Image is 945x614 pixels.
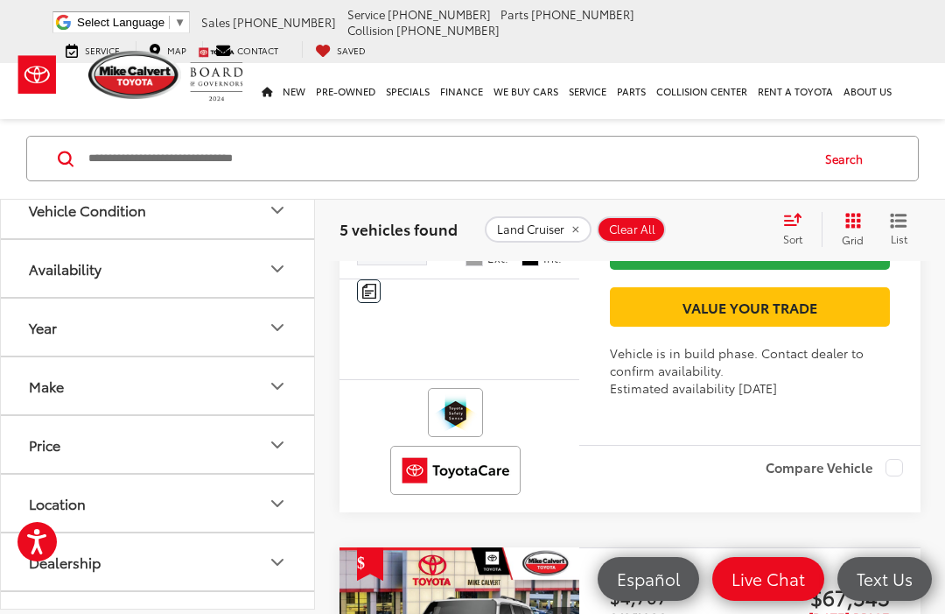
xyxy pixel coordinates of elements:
a: Service [52,41,133,58]
div: Dealership [267,552,288,573]
img: ToyotaCare Mike Calvert Toyota Houston TX [394,449,517,491]
button: Comments [357,279,381,303]
div: Price [29,436,60,453]
span: Live Chat [723,568,814,589]
span: ​ [169,16,170,29]
a: Live Chat [712,557,824,601]
span: [PHONE_NUMBER] [233,14,336,30]
a: Finance [435,63,488,119]
button: remove Land%20Cruiser [485,216,591,243]
span: Land Cruiser [497,222,564,236]
a: Español [598,557,699,601]
div: Price [267,434,288,455]
span: ▼ [174,16,185,29]
span: List [890,231,907,246]
div: Make [267,376,288,397]
div: Location [267,493,288,514]
span: Parts [500,6,528,22]
button: Clear All [597,216,666,243]
div: Make [29,378,64,394]
div: Dealership [29,554,101,570]
span: Text Us [848,568,921,589]
span: Saved [337,44,366,57]
span: [PHONE_NUMBER] [396,22,500,38]
span: Collision [347,22,394,38]
a: Text Us [837,557,932,601]
a: Rent a Toyota [752,63,838,119]
button: Search [808,137,888,180]
img: Toyota Safety Sense Mike Calvert Toyota Houston TX [431,392,479,434]
button: YearYear [1,299,316,356]
img: Comments [362,284,376,299]
input: Search by Make, Model, or Keyword [87,138,808,180]
button: List View [877,212,920,247]
span: $67,543 [750,583,890,610]
div: Vehicle Condition [267,200,288,221]
a: Home [256,63,277,119]
span: Select Language [77,16,164,29]
span: [PHONE_NUMBER] [531,6,634,22]
span: Sort [783,231,802,246]
a: WE BUY CARS [488,63,563,119]
a: Contact [202,41,291,58]
div: Vehicle is in build phase. Contact dealer to confirm availability. Estimated availability [DATE] [610,344,890,397]
span: [PHONE_NUMBER] [388,6,491,22]
div: Availability [29,260,101,277]
a: Map [136,41,199,58]
a: About Us [838,63,897,119]
span: Service [85,44,120,57]
img: Toyota [4,46,70,103]
a: New [277,63,311,119]
a: Value Your Trade [610,287,890,327]
button: PricePrice [1,416,316,473]
button: DealershipDealership [1,533,316,590]
div: Location [29,495,86,512]
a: Specials [381,63,435,119]
span: Grid [842,232,864,247]
button: Select sort value [774,212,822,247]
span: 5 vehicles found [339,218,458,239]
span: Service [347,6,385,22]
span: Sales [201,14,230,30]
img: Mike Calvert Toyota [88,51,181,99]
button: Grid View [822,212,877,247]
span: Map [167,44,186,57]
span: Get Price Drop Alert [357,547,383,581]
span: Contact [237,44,278,57]
button: Vehicle ConditionVehicle Condition [1,181,316,238]
button: AvailabilityAvailability [1,240,316,297]
label: Compare Vehicle [766,459,903,476]
a: Collision Center [651,63,752,119]
span: Clear All [609,222,655,236]
a: Pre-Owned [311,63,381,119]
div: Vehicle Condition [29,201,146,218]
a: Service [563,63,612,119]
a: My Saved Vehicles [302,41,379,58]
button: LocationLocation [1,475,316,532]
div: Year [267,317,288,338]
a: Parts [612,63,651,119]
span: Español [608,568,689,589]
div: Year [29,319,57,335]
div: Availability [267,258,288,279]
a: Select Language​ [77,16,185,29]
button: MakeMake [1,357,316,414]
